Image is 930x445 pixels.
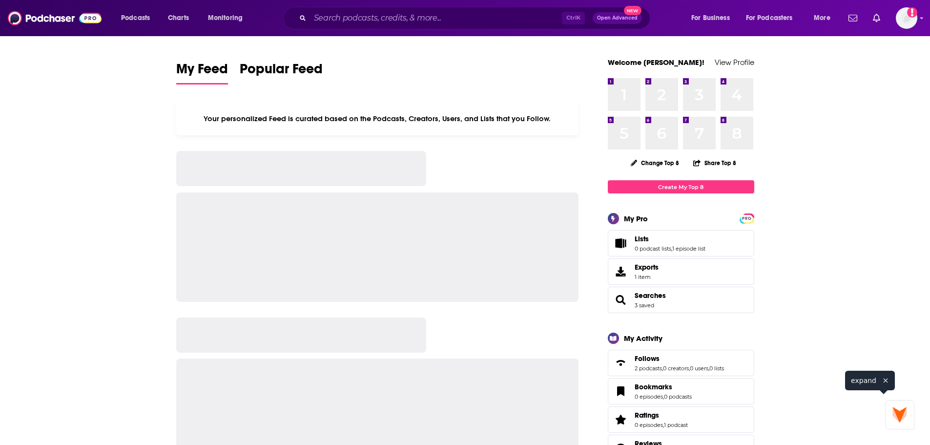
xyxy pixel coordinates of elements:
span: Bookmarks [635,382,672,391]
span: Ctrl K [562,12,585,24]
span: Exports [635,263,659,272]
a: 0 lists [709,365,724,372]
a: 0 episodes [635,393,663,400]
a: Ratings [635,411,688,420]
a: Lists [611,236,631,250]
a: Exports [608,258,754,285]
a: Lists [635,234,705,243]
a: Follows [611,356,631,370]
a: 0 users [690,365,708,372]
a: 0 episodes [635,422,663,428]
span: Exports [611,265,631,278]
span: Bookmarks [608,378,754,404]
span: Popular Feed [240,61,323,83]
a: 0 creators [663,365,689,372]
span: , [708,365,709,372]
button: Change Top 8 [625,157,685,169]
span: Charts [168,11,189,25]
a: 0 podcast lists [635,245,671,252]
a: Show notifications dropdown [869,10,884,26]
button: Open AdvancedNew [593,12,642,24]
a: Create My Top 8 [608,180,754,193]
span: , [689,365,690,372]
span: PRO [741,215,753,222]
span: Lists [608,230,754,256]
button: Share Top 8 [693,153,737,172]
a: Show notifications dropdown [845,10,861,26]
a: Bookmarks [611,384,631,398]
a: 0 podcasts [664,393,692,400]
span: , [663,393,664,400]
span: Follows [608,350,754,376]
img: User Profile [896,7,917,29]
a: Follows [635,354,724,363]
div: My Pro [624,214,648,223]
span: For Podcasters [746,11,793,25]
a: Ratings [611,413,631,426]
a: View Profile [715,58,754,67]
button: open menu [684,10,742,26]
span: New [624,6,641,15]
span: , [662,365,663,372]
button: open menu [740,10,807,26]
span: My Feed [176,61,228,83]
span: Logged in as Ashley_Beenen [896,7,917,29]
a: Charts [162,10,195,26]
a: 1 podcast [664,422,688,428]
a: Popular Feed [240,61,323,85]
span: Searches [608,287,754,313]
span: Open Advanced [597,16,638,21]
svg: Add a profile image [907,7,917,18]
span: Follows [635,354,660,363]
span: , [671,245,672,252]
div: Search podcasts, credits, & more... [292,7,660,29]
span: Lists [635,234,649,243]
span: For Business [691,11,730,25]
a: PRO [741,214,753,222]
span: , [663,422,664,428]
span: Podcasts [121,11,150,25]
a: 1 episode list [672,245,705,252]
a: Bookmarks [635,382,692,391]
button: open menu [201,10,255,26]
div: Your personalized Feed is curated based on the Podcasts, Creators, Users, and Lists that you Follow. [176,102,579,135]
a: Searches [611,293,631,307]
span: More [814,11,830,25]
input: Search podcasts, credits, & more... [310,10,562,26]
button: Show profile menu [896,7,917,29]
button: open menu [114,10,163,26]
img: Podchaser - Follow, Share and Rate Podcasts [8,9,102,27]
a: 2 podcasts [635,365,662,372]
span: Monitoring [208,11,243,25]
span: Ratings [635,411,659,420]
a: 3 saved [635,302,654,309]
span: Ratings [608,406,754,433]
button: open menu [807,10,843,26]
a: Welcome [PERSON_NAME]! [608,58,704,67]
a: My Feed [176,61,228,85]
a: Searches [635,291,666,300]
span: 1 item [635,274,659,280]
div: My Activity [624,334,662,343]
